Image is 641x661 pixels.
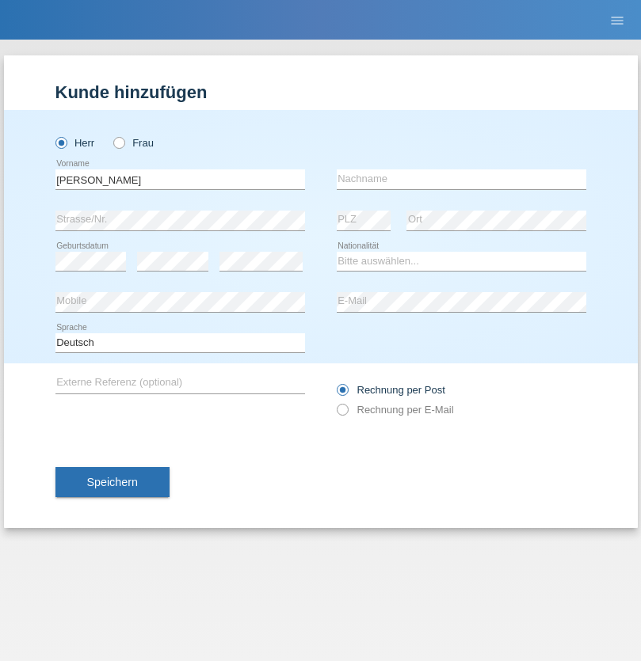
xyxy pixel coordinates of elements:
[55,137,95,149] label: Herr
[609,13,625,28] i: menu
[337,404,347,424] input: Rechnung per E-Mail
[113,137,154,149] label: Frau
[337,404,454,416] label: Rechnung per E-Mail
[55,137,66,147] input: Herr
[87,476,138,488] span: Speichern
[113,137,124,147] input: Frau
[55,467,170,497] button: Speichern
[601,15,633,25] a: menu
[55,82,586,102] h1: Kunde hinzufügen
[337,384,347,404] input: Rechnung per Post
[337,384,445,396] label: Rechnung per Post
